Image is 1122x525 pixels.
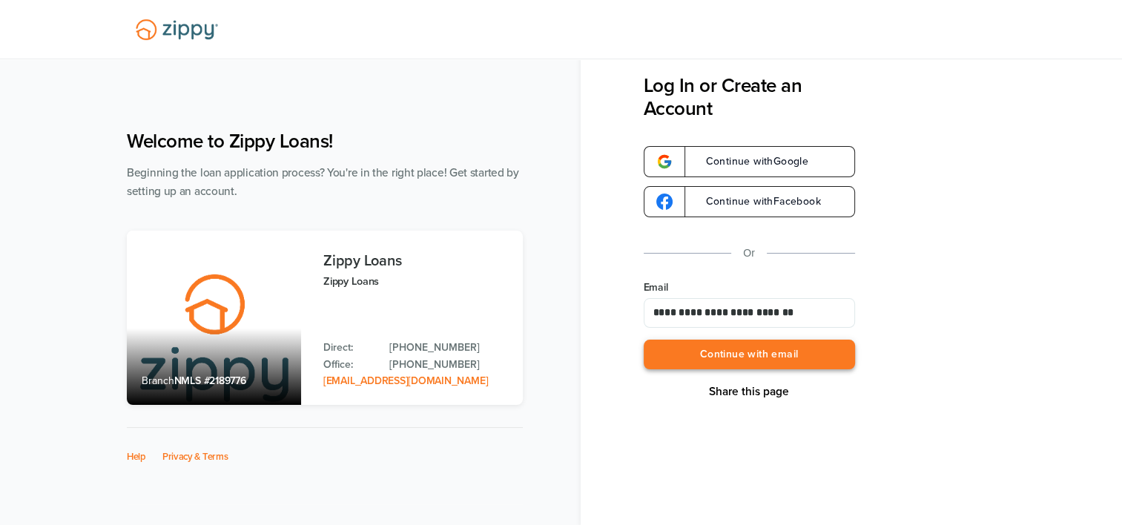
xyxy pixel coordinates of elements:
span: Continue with Google [691,156,809,167]
a: Office Phone: 512-975-2947 [389,357,508,373]
a: google-logoContinue withGoogle [644,146,855,177]
img: google-logo [656,153,673,170]
span: Branch [142,374,174,387]
button: Continue with email [644,340,855,370]
h3: Zippy Loans [323,253,508,269]
a: Help [127,451,146,463]
span: NMLS #2189776 [174,374,246,387]
p: Or [743,244,755,262]
p: Office: [323,357,374,373]
a: Email Address: zippyguide@zippymh.com [323,374,488,387]
a: Direct Phone: 512-975-2947 [389,340,508,356]
button: Share This Page [704,384,793,399]
h3: Log In or Create an Account [644,74,855,120]
h1: Welcome to Zippy Loans! [127,130,523,153]
span: Beginning the loan application process? You're in the right place! Get started by setting up an a... [127,166,519,198]
img: Lender Logo [127,13,227,47]
p: Direct: [323,340,374,356]
a: Privacy & Terms [162,451,228,463]
label: Email [644,280,855,295]
a: google-logoContinue withFacebook [644,186,855,217]
img: google-logo [656,194,673,210]
span: Continue with Facebook [691,197,821,207]
p: Zippy Loans [323,273,508,290]
input: Email Address [644,298,855,328]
